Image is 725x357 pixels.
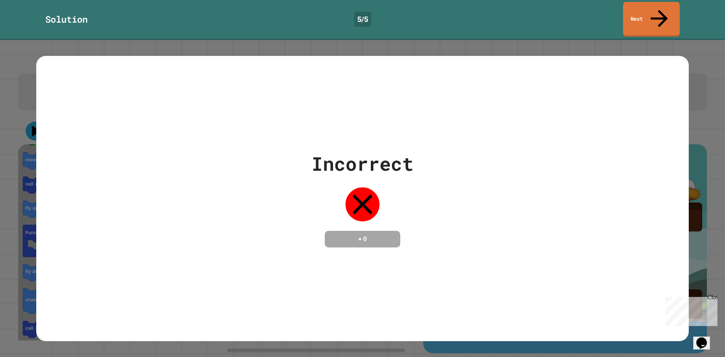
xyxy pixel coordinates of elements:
div: Chat with us now!Close [3,3,52,48]
div: 5 / 5 [354,12,371,27]
iframe: chat widget [662,294,717,326]
div: Incorrect [312,150,413,178]
a: Next [623,2,680,37]
div: Solution [45,12,88,26]
iframe: chat widget [693,327,717,349]
h4: + 0 [332,235,393,244]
